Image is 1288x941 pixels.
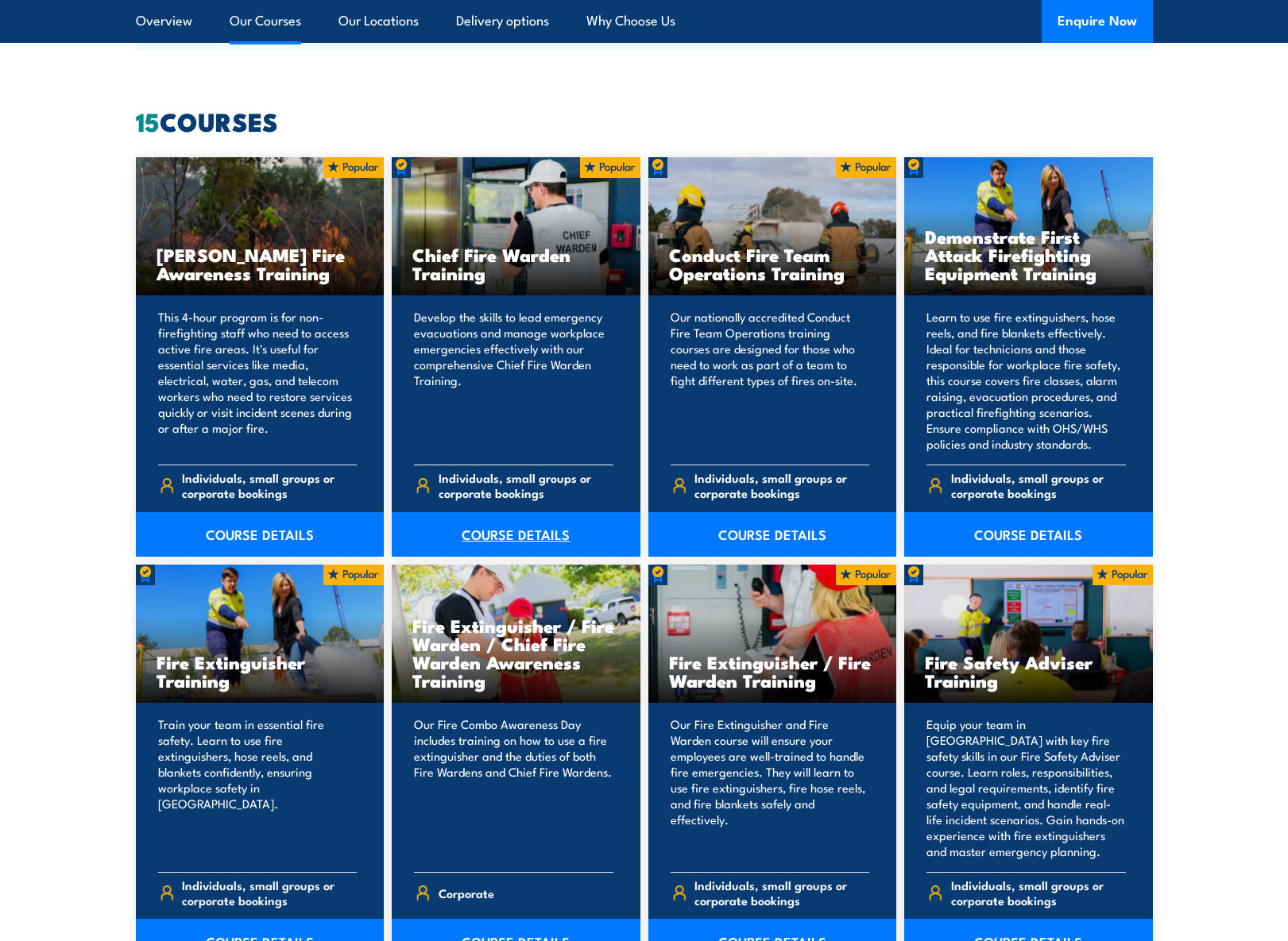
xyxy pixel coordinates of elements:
[158,309,358,452] p: This 4-hour program is for non-firefighting staff who need to access active fire areas. It's usef...
[136,110,1153,132] h2: COURSES
[925,653,1132,689] h3: Fire Safety Adviser Training
[439,881,494,905] span: Corporate
[157,245,364,282] h3: [PERSON_NAME] Fire Awareness Training
[182,470,357,500] span: Individuals, small groups or corporate bookings
[904,512,1153,557] a: COURSE DETAILS
[669,653,876,689] h3: Fire Extinguisher / Fire Warden Training
[157,653,364,689] h3: Fire Extinguisher Training
[671,309,870,452] p: Our nationally accredited Conduct Fire Team Operations training courses are designed for those wh...
[136,512,385,557] a: COURSE DETAILS
[694,877,869,908] span: Individuals, small groups or corporate bookings
[669,245,876,282] h3: Conduct Fire Team Operations Training
[951,470,1126,500] span: Individuals, small groups or corporate bookings
[439,470,613,500] span: Individuals, small groups or corporate bookings
[182,877,357,908] span: Individuals, small groups or corporate bookings
[648,512,897,557] a: COURSE DETAILS
[671,716,870,859] p: Our Fire Extinguisher and Fire Warden course will ensure your employees are well-trained to handl...
[414,309,613,452] p: Develop the skills to lead emergency evacuations and manage workplace emergencies effectively wit...
[414,716,613,859] p: Our Fire Combo Awareness Day includes training on how to use a fire extinguisher and the duties o...
[926,716,1126,859] p: Equip your team in [GEOGRAPHIC_DATA] with key fire safety skills in our Fire Safety Adviser cours...
[136,101,160,141] strong: 15
[158,716,358,859] p: Train your team in essential fire safety. Learn to use fire extinguishers, hose reels, and blanke...
[412,616,620,689] h3: Fire Extinguisher / Fire Warden / Chief Fire Warden Awareness Training
[925,227,1132,282] h3: Demonstrate First Attack Firefighting Equipment Training
[694,470,869,500] span: Individuals, small groups or corporate bookings
[392,512,640,557] a: COURSE DETAILS
[412,245,620,282] h3: Chief Fire Warden Training
[926,309,1126,452] p: Learn to use fire extinguishers, hose reels, and fire blankets effectively. Ideal for technicians...
[951,877,1126,908] span: Individuals, small groups or corporate bookings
